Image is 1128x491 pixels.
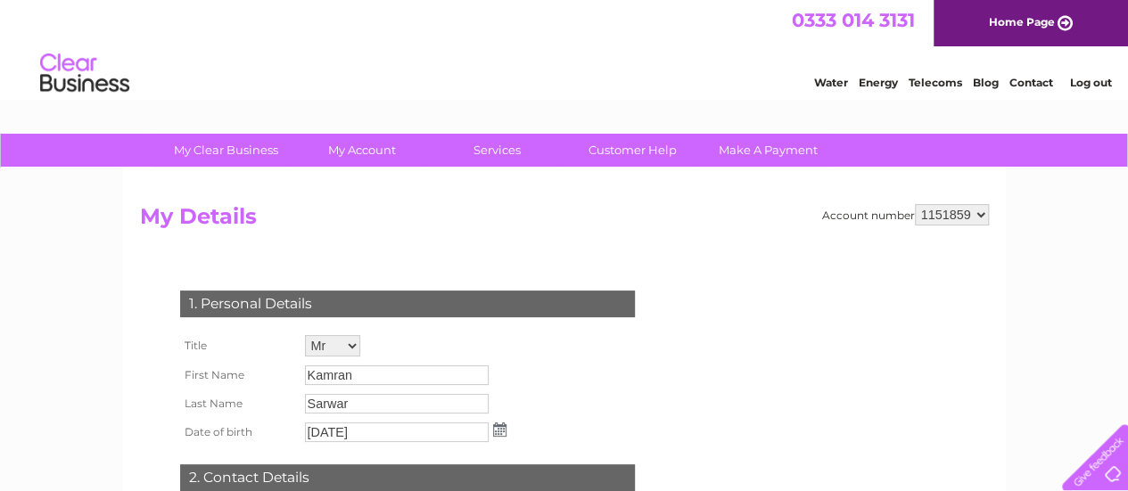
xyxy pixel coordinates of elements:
[859,76,898,89] a: Energy
[973,76,999,89] a: Blog
[559,134,706,167] a: Customer Help
[822,204,989,225] div: Account number
[424,134,571,167] a: Services
[1069,76,1111,89] a: Log out
[180,291,635,317] div: 1. Personal Details
[176,331,301,361] th: Title
[39,46,130,101] img: logo.png
[909,76,962,89] a: Telecoms
[176,418,301,446] th: Date of birth
[814,76,848,89] a: Water
[140,204,989,238] h2: My Details
[144,10,986,86] div: Clear Business is a trading name of Verastar Limited (registered in [GEOGRAPHIC_DATA] No. 3667643...
[1009,76,1053,89] a: Contact
[288,134,435,167] a: My Account
[180,464,635,491] div: 2. Contact Details
[152,134,300,167] a: My Clear Business
[695,134,842,167] a: Make A Payment
[176,389,301,418] th: Last Name
[493,422,506,437] img: ...
[792,9,915,31] a: 0333 014 3131
[176,361,301,389] th: First Name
